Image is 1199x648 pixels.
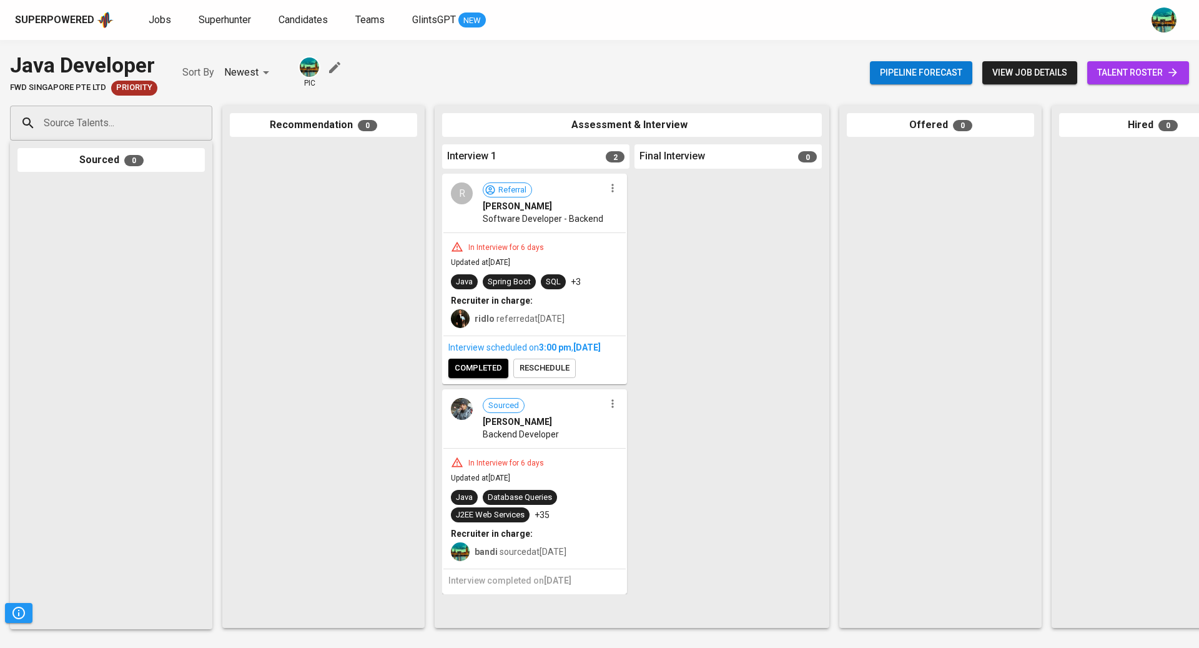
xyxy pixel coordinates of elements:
div: Database Queries [488,492,552,504]
p: +3 [571,276,581,288]
span: reschedule [520,361,570,376]
div: RReferral[PERSON_NAME]Software Developer - BackendIn Interview for 6 daysUpdated at[DATE]JavaSpri... [442,174,627,384]
div: J2EE Web Services [456,509,525,521]
span: Updated at [DATE] [451,474,510,482]
div: Java [456,492,473,504]
b: bandi [475,547,498,557]
div: Interview scheduled on , [448,341,621,354]
div: New Job received from Demand Team [111,81,157,96]
div: SQL [546,276,561,288]
div: Spring Boot [488,276,531,288]
span: Sourced [483,400,524,412]
img: 6c94052bd09810a41fb5660b9d6b21ce.jpg [451,398,473,420]
img: ridlo@glints.com [451,309,470,328]
div: pic [299,56,320,89]
span: [DATE] [573,342,601,352]
span: [PERSON_NAME] [483,200,552,212]
b: Recruiter in charge: [451,529,533,539]
span: GlintsGPT [412,14,456,26]
span: NEW [458,14,486,27]
div: Sourced [17,148,205,172]
span: view job details [992,65,1067,81]
div: Offered [847,113,1034,137]
button: reschedule [513,359,576,378]
img: a5d44b89-0c59-4c54-99d0-a63b29d42bd3.jpg [1152,7,1177,32]
span: Jobs [149,14,171,26]
span: 0 [953,120,972,131]
a: Superhunter [199,12,254,28]
span: referred at [DATE] [475,314,565,324]
b: Recruiter in charge: [451,296,533,306]
div: Recommendation [230,113,417,137]
div: Java [456,276,473,288]
span: Final Interview [639,149,705,164]
span: Software Developer - Backend [483,212,603,225]
img: a5d44b89-0c59-4c54-99d0-a63b29d42bd3.jpg [451,542,470,561]
h6: Interview completed on [448,574,621,588]
a: Jobs [149,12,174,28]
div: Java Developer [10,50,157,81]
div: Assessment & Interview [442,113,822,137]
span: Candidates [279,14,328,26]
p: Sort By [182,65,214,80]
a: Candidates [279,12,330,28]
div: In Interview for 6 days [463,458,549,469]
img: a5d44b89-0c59-4c54-99d0-a63b29d42bd3.jpg [300,57,319,77]
span: FWD Singapore Pte Ltd [10,82,106,94]
img: app logo [97,11,114,29]
button: Open [205,122,208,124]
span: 0 [798,151,817,162]
span: [PERSON_NAME] [483,416,552,428]
span: Teams [355,14,385,26]
span: [DATE] [544,576,571,586]
span: completed [455,361,502,376]
span: 0 [124,155,144,166]
b: ridlo [475,314,495,324]
span: Backend Developer [483,428,559,441]
span: Pipeline forecast [880,65,962,81]
div: R [451,182,473,204]
span: 3:00 PM [539,342,571,352]
span: 0 [358,120,377,131]
a: talent roster [1087,61,1189,84]
div: Newest [224,61,274,84]
span: Updated at [DATE] [451,258,510,267]
div: In Interview for 6 days [463,242,549,253]
span: sourced at [DATE] [475,547,566,557]
span: Priority [111,82,157,94]
p: +35 [535,509,550,521]
span: talent roster [1097,65,1179,81]
a: Superpoweredapp logo [15,11,114,29]
span: Referral [493,184,531,196]
button: Pipeline forecast [870,61,972,84]
button: Pipeline Triggers [5,603,32,623]
span: 0 [1158,120,1178,131]
div: Sourced[PERSON_NAME]Backend DeveloperIn Interview for 6 daysUpdated at[DATE]JavaDatabase QueriesJ... [442,389,627,594]
button: view job details [982,61,1077,84]
span: 2 [606,151,624,162]
a: Teams [355,12,387,28]
div: Superpowered [15,13,94,27]
span: Interview 1 [447,149,496,164]
button: completed [448,359,508,378]
a: GlintsGPT NEW [412,12,486,28]
p: Newest [224,65,259,80]
span: Superhunter [199,14,251,26]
